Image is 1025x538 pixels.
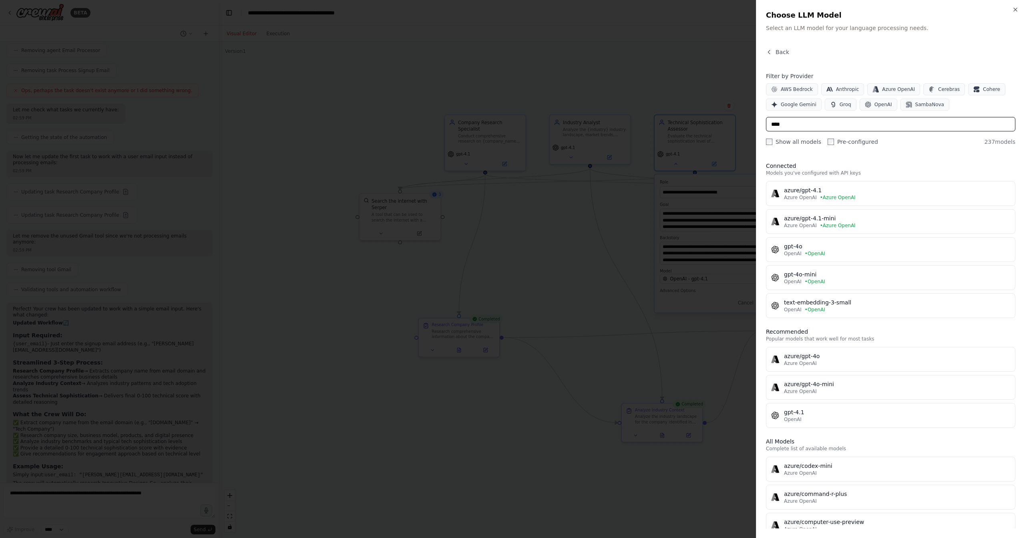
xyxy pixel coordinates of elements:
[784,278,802,285] span: OpenAI
[766,457,1015,482] button: azure/codex-miniAzure OpenAI
[860,99,897,111] button: OpenAI
[766,72,1015,80] h4: Filter by Provider
[766,181,1015,206] button: azure/gpt-4.1Azure OpenAI•Azure OpenAI
[781,101,816,108] span: Google Gemini
[805,306,825,313] span: • OpenAI
[915,101,944,108] span: SambaNova
[766,170,1015,176] p: Models you've configured with API keys
[784,270,1010,278] div: gpt-4o-mini
[766,347,1015,372] button: azure/gpt-4oAzure OpenAI
[867,83,920,95] button: Azure OpenAI
[766,485,1015,510] button: azure/command-r-plusAzure OpenAI
[784,242,1010,250] div: gpt-4o
[805,250,825,257] span: • OpenAI
[784,462,1010,470] div: azure/codex-mini
[766,237,1015,262] button: gpt-4oOpenAI•OpenAI
[820,194,856,201] span: • Azure OpenAI
[984,138,1015,146] span: 237 models
[983,86,1000,93] span: Cohere
[784,250,802,257] span: OpenAI
[784,352,1010,360] div: azure/gpt-4o
[766,139,772,145] input: Show all models
[923,83,965,95] button: Cerebras
[784,380,1010,388] div: azure/gpt-4o-mini
[820,222,856,229] span: • Azure OpenAI
[900,99,949,111] button: SambaNova
[776,48,789,56] span: Back
[781,86,813,93] span: AWS Bedrock
[766,437,1015,445] h3: All Models
[784,298,1010,306] div: text-embedding-3-small
[828,138,878,146] label: Pre-configured
[784,222,817,229] span: Azure OpenAI
[840,101,851,108] span: Groq
[784,470,817,476] span: Azure OpenAI
[784,498,817,504] span: Azure OpenAI
[766,403,1015,428] button: gpt-4.1OpenAI
[968,83,1005,95] button: Cohere
[766,293,1015,318] button: text-embedding-3-smallOpenAI•OpenAI
[784,408,1010,416] div: gpt-4.1
[766,162,1015,170] h3: Connected
[784,214,1010,222] div: azure/gpt-4.1-mini
[784,518,1010,526] div: azure/computer-use-preview
[766,24,1015,32] p: Select an LLM model for your language processing needs.
[784,194,817,201] span: Azure OpenAI
[766,138,821,146] label: Show all models
[766,99,822,111] button: Google Gemini
[766,265,1015,290] button: gpt-4o-miniOpenAI•OpenAI
[882,86,915,93] span: Azure OpenAI
[766,445,1015,452] p: Complete list of available models
[766,209,1015,234] button: azure/gpt-4.1-miniAzure OpenAI•Azure OpenAI
[836,86,859,93] span: Anthropic
[828,139,834,145] input: Pre-configured
[784,526,817,532] span: Azure OpenAI
[938,86,960,93] span: Cerebras
[766,375,1015,400] button: azure/gpt-4o-miniAzure OpenAI
[821,83,864,95] button: Anthropic
[766,336,1015,342] p: Popular models that work well for most tasks
[766,83,818,95] button: AWS Bedrock
[784,388,817,395] span: Azure OpenAI
[784,360,817,367] span: Azure OpenAI
[784,306,802,313] span: OpenAI
[825,99,856,111] button: Groq
[805,278,825,285] span: • OpenAI
[766,10,1015,21] h2: Choose LLM Model
[784,416,802,423] span: OpenAI
[874,101,892,108] span: OpenAI
[784,490,1010,498] div: azure/command-r-plus
[766,513,1015,538] button: azure/computer-use-previewAzure OpenAI
[766,48,789,56] button: Back
[784,186,1010,194] div: azure/gpt-4.1
[766,328,1015,336] h3: Recommended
